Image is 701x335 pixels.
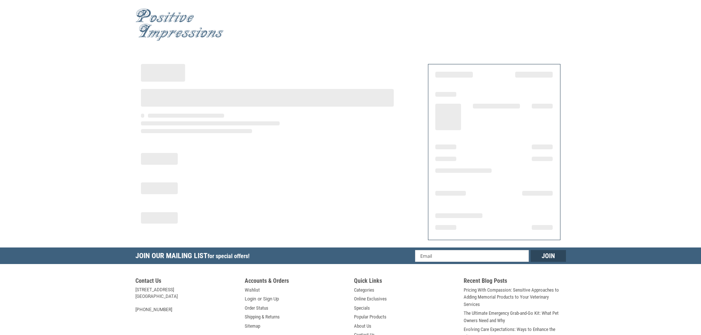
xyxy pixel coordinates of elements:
a: Sign Up [263,295,279,303]
a: About Us [354,322,371,330]
h5: Accounts & Orders [245,277,347,286]
a: The Ultimate Emergency Grab-and-Go Kit: What Pet Owners Need and Why [464,310,566,324]
h5: Join Our Mailing List [135,247,253,266]
input: Join [531,250,566,262]
span: for special offers! [208,253,249,260]
a: Wishlist [245,286,260,294]
a: Online Exclusives [354,295,387,303]
a: Categories [354,286,374,294]
a: Popular Products [354,313,386,321]
address: [STREET_ADDRESS] [GEOGRAPHIC_DATA] [PHONE_NUMBER] [135,286,238,313]
a: Login [245,295,256,303]
img: Positive Impressions [135,8,224,41]
a: Order Status [245,304,268,312]
h5: Contact Us [135,277,238,286]
input: Email [415,250,529,262]
a: Specials [354,304,370,312]
h5: Quick Links [354,277,456,286]
a: Sitemap [245,322,260,330]
a: Pricing With Compassion: Sensitive Approaches to Adding Memorial Products to Your Veterinary Serv... [464,286,566,308]
a: Shipping & Returns [245,313,280,321]
span: or [253,295,266,303]
h5: Recent Blog Posts [464,277,566,286]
